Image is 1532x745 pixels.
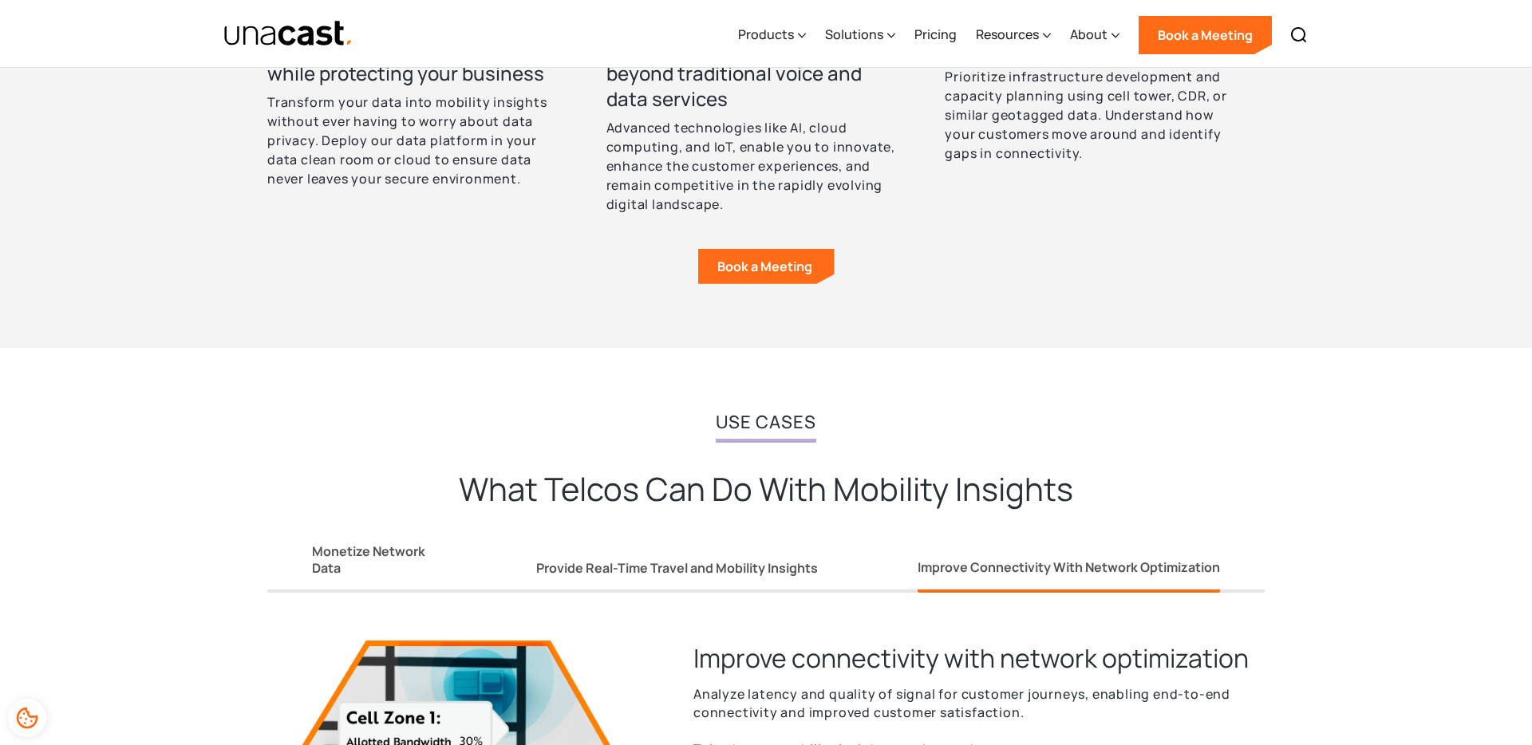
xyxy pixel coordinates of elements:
h3: Leverage your data for insights while protecting your business [267,35,560,86]
img: Search icon [1289,26,1309,45]
h3: Diversify revenue streams beyond traditional voice and data services [606,35,899,112]
h2: Use Cases [716,412,816,432]
p: Advanced technologies like AI, cloud computing, and IoT, enable you to innovate, enhance the cust... [606,118,899,214]
p: Prioritize infrastructure development and capacity planning using cell tower, CDR, or similar geo... [945,67,1238,163]
h2: What Telcos Can Do With Mobility Insights [459,468,1073,510]
div: Solutions [825,25,883,44]
div: Provide Real-Time Travel and Mobility Insights [536,560,818,577]
div: About [1070,25,1108,44]
div: Resources [976,25,1039,44]
a: Pricing [914,2,957,68]
h3: Improve connectivity with network optimization [693,641,1265,676]
div: Solutions [825,2,895,68]
div: About [1070,2,1119,68]
img: Unacast text logo [223,20,353,48]
a: home [223,20,353,48]
div: Improve Connectivity With Network Optimization [918,558,1220,577]
div: Monetize Network Data [312,543,436,577]
p: Transform your data into mobility insights without ever having to worry about data privacy. Deplo... [267,93,560,188]
div: Cookie Preferences [8,699,46,737]
a: Book a Meeting [1139,16,1272,54]
a: Book a Meeting [698,249,835,284]
div: Products [738,25,794,44]
div: Products [738,2,806,68]
div: Resources [976,2,1051,68]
